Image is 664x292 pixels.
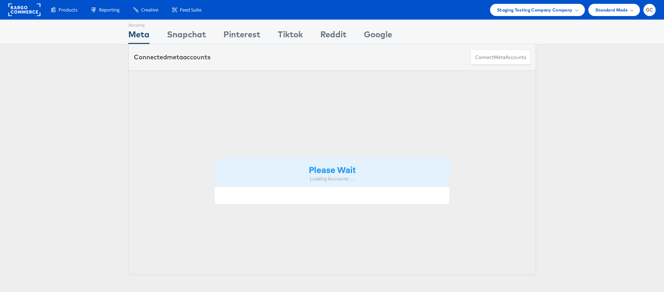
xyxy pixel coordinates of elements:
[128,20,150,28] div: Showing
[364,28,392,44] div: Google
[220,175,445,182] div: Loading Accounts ....
[180,7,201,13] span: Feed Suite
[167,53,183,61] span: meta
[320,28,346,44] div: Reddit
[223,28,260,44] div: Pinterest
[278,28,303,44] div: Tiktok
[494,54,505,61] span: meta
[595,6,628,14] span: Standard Mode
[141,7,158,13] span: Creative
[134,53,211,62] div: Connected accounts
[59,7,77,13] span: Products
[167,28,206,44] div: Snapchat
[99,7,120,13] span: Reporting
[309,164,356,175] strong: Please Wait
[471,50,531,65] button: ConnectmetaAccounts
[497,6,573,14] span: Staging Testing Company Company
[646,8,654,12] span: GC
[128,28,150,44] div: Meta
